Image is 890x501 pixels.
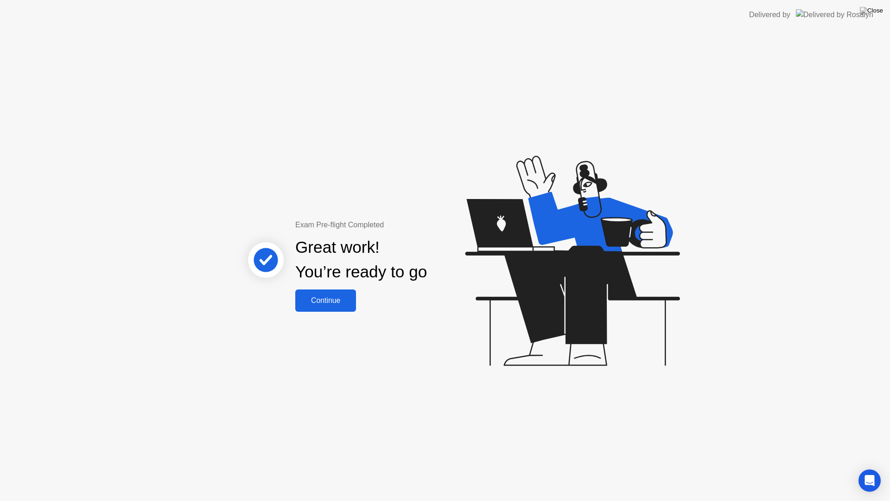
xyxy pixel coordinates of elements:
div: Great work! You’re ready to go [295,235,427,284]
button: Continue [295,289,356,312]
img: Close [860,7,883,14]
img: Delivered by Rosalyn [796,9,873,20]
div: Open Intercom Messenger [858,469,881,492]
div: Exam Pre-flight Completed [295,219,487,231]
div: Continue [298,296,353,305]
div: Delivered by [749,9,790,20]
